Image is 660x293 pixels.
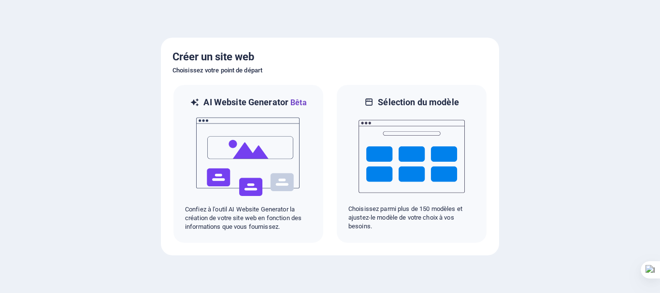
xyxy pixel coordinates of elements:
h5: Créer un site web [172,49,488,65]
img: ai [195,109,301,205]
p: Choisissez parmi plus de 150 modèles et ajustez-le modèle de votre choix à vos besoins. [348,205,475,231]
h6: Choisissez votre point de départ [172,65,488,76]
p: Confiez à l'outil AI Website Generator la création de votre site web en fonction des informations... [185,205,312,231]
div: AI Website GeneratorBêtaaiConfiez à l'outil AI Website Generator la création de votre site web en... [172,84,324,244]
h6: Sélection du modèle [378,97,459,108]
div: Sélection du modèleChoisissez parmi plus de 150 modèles et ajustez-le modèle de votre choix à vos... [336,84,488,244]
span: Bêta [288,98,307,107]
h6: AI Website Generator [203,97,306,109]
